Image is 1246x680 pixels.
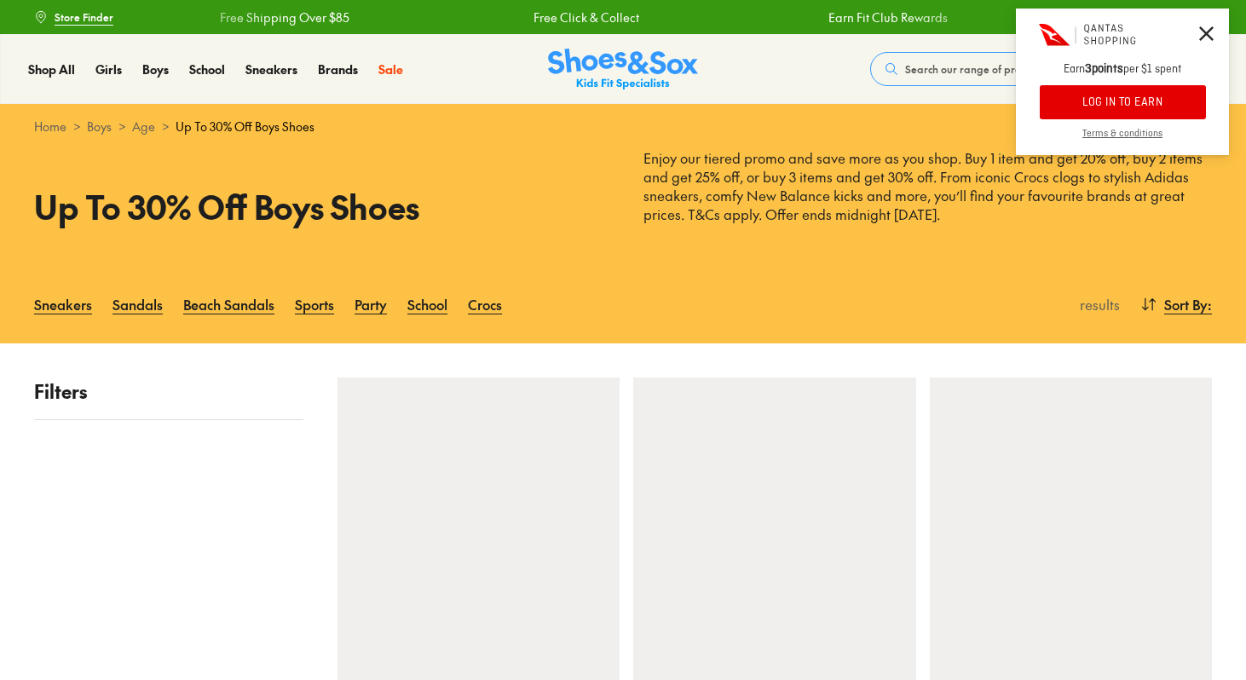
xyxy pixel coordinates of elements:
[548,49,698,90] a: Shoes & Sox
[214,9,343,26] a: Free Shipping Over $85
[1140,285,1212,323] button: Sort By:
[95,61,122,78] a: Girls
[34,2,113,32] a: Store Finder
[34,377,303,406] p: Filters
[355,285,387,323] a: Party
[28,61,75,78] a: Shop All
[142,61,169,78] a: Boys
[189,61,225,78] a: School
[295,285,334,323] a: Sports
[1016,61,1229,85] p: Earn per $1 spent
[905,61,1046,77] span: Search our range of products
[176,118,314,135] span: Up To 30% Off Boys Shoes
[1164,294,1208,314] span: Sort By
[245,61,297,78] a: Sneakers
[643,149,1212,224] p: Enjoy our tiered promo and save more as you shop. Buy 1 item and get 20% off, buy 2 items and get...
[34,285,92,323] a: Sneakers
[183,285,274,323] a: Beach Sandals
[34,118,1212,135] div: > > >
[1073,294,1120,314] p: results
[132,118,155,135] a: Age
[1016,128,1229,155] a: Terms & conditions
[1085,61,1123,77] strong: 3 points
[378,61,403,78] a: Sale
[1208,294,1212,314] span: :
[1040,85,1206,119] button: LOG IN TO EARN
[822,9,942,26] a: Earn Fit Club Rewards
[548,49,698,90] img: SNS_Logo_Responsive.svg
[407,285,447,323] a: School
[112,285,163,323] a: Sandals
[318,61,358,78] a: Brands
[870,52,1116,86] button: Search our range of products
[528,9,633,26] a: Free Click & Collect
[1066,2,1212,32] a: Book a FREE Expert Fitting
[468,285,502,323] a: Crocs
[87,118,112,135] a: Boys
[34,118,66,135] a: Home
[34,182,603,231] h1: Up To 30% Off Boys Shoes
[55,9,113,25] span: Store Finder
